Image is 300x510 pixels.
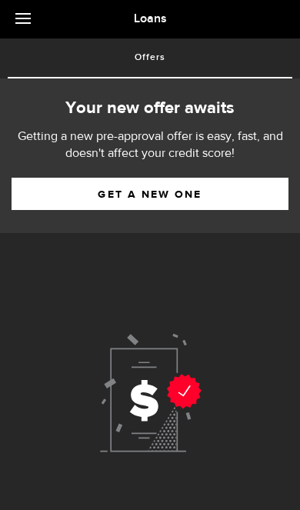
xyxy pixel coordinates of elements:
[12,96,288,121] h2: Your new offer awaits
[8,38,292,78] ul: Tabs Navigation
[12,178,288,210] a: Get a new one
[235,445,300,510] iframe: LiveChat chat widget
[8,38,292,77] a: Offers
[12,128,288,162] p: Getting a new pre-approval offer is easy, fast, and doesn't affect your credit score!
[134,12,167,26] span: Loans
